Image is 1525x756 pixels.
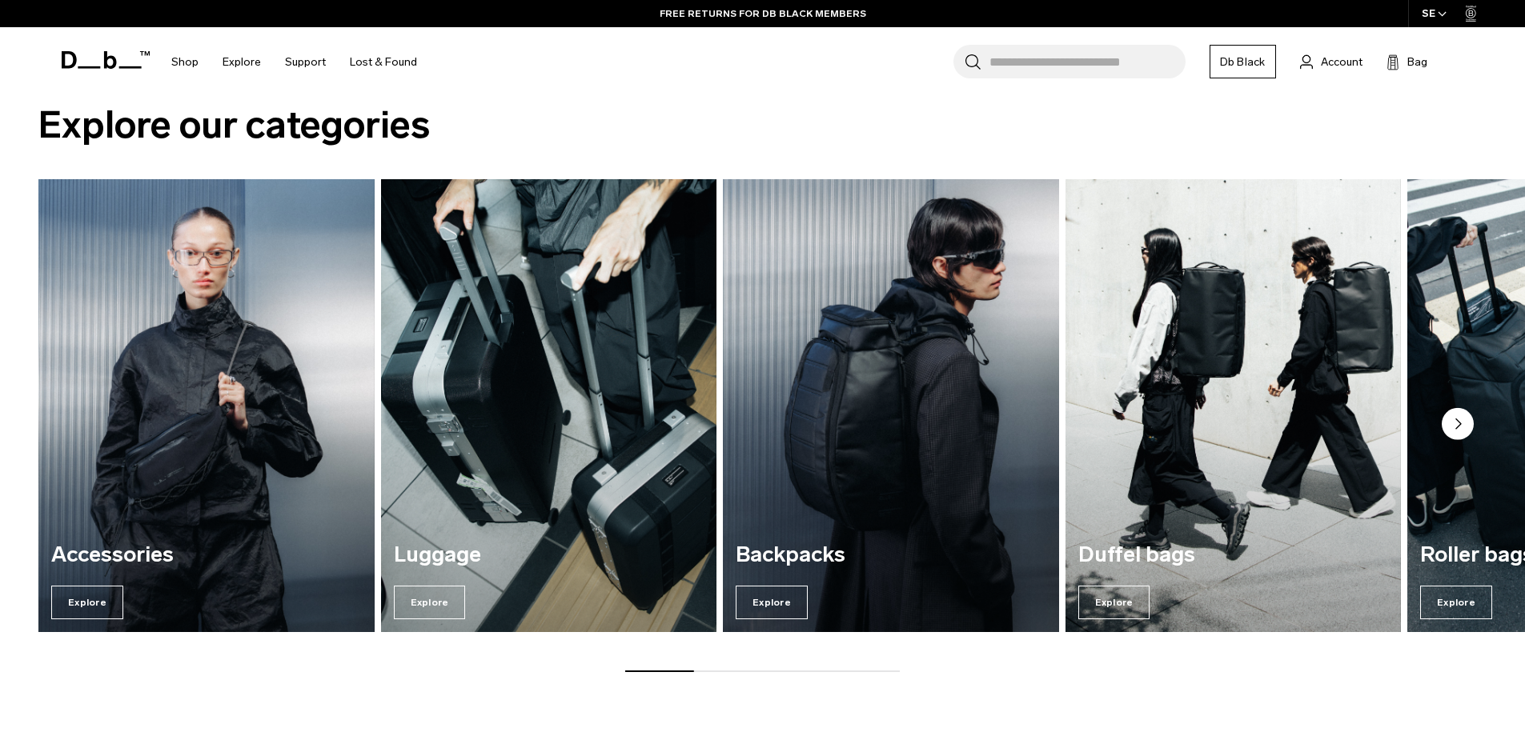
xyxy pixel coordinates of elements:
[51,543,362,567] h3: Accessories
[171,34,199,90] a: Shop
[1321,54,1362,70] span: Account
[285,34,326,90] a: Support
[1387,52,1427,71] button: Bag
[394,586,466,619] span: Explore
[1078,543,1389,567] h3: Duffel bags
[38,179,375,632] div: 1 / 7
[38,97,1487,154] h2: Explore our categories
[1078,586,1150,619] span: Explore
[38,179,375,632] a: Accessories Explore
[736,543,1046,567] h3: Backpacks
[1065,179,1402,632] a: Duffel bags Explore
[1065,179,1402,632] div: 4 / 7
[350,34,417,90] a: Lost & Found
[223,34,261,90] a: Explore
[51,586,123,619] span: Explore
[381,179,717,632] div: 2 / 7
[381,179,717,632] a: Luggage Explore
[1442,408,1474,443] button: Next slide
[159,27,429,97] nav: Main Navigation
[736,586,808,619] span: Explore
[1420,586,1492,619] span: Explore
[394,543,704,567] h3: Luggage
[723,179,1059,632] a: Backpacks Explore
[1300,52,1362,71] a: Account
[1210,45,1276,78] a: Db Black
[723,179,1059,632] div: 3 / 7
[1407,54,1427,70] span: Bag
[660,6,866,21] a: FREE RETURNS FOR DB BLACK MEMBERS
